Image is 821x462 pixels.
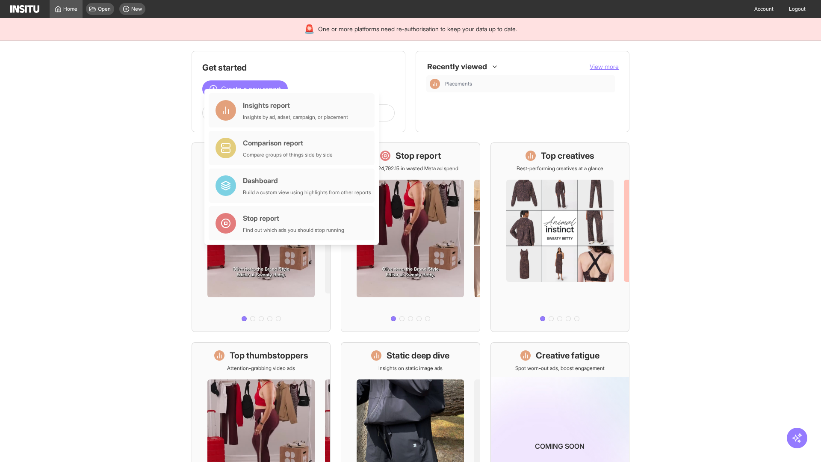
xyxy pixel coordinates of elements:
h1: Stop report [396,150,441,162]
a: Stop reportSave £24,792.15 in wasted Meta ad spend [341,142,480,332]
div: Build a custom view using highlights from other reports [243,189,371,196]
button: View more [590,62,619,71]
span: Create a new report [221,84,281,94]
p: Attention-grabbing video ads [227,365,295,372]
div: Comparison report [243,138,333,148]
h1: Top thumbstoppers [230,349,308,361]
div: Stop report [243,213,344,223]
div: Dashboard [243,175,371,186]
div: Insights by ad, adset, campaign, or placement [243,114,348,121]
div: Insights [430,79,440,89]
p: Best-performing creatives at a glance [517,165,603,172]
span: One or more platforms need re-authorisation to keep your data up to date. [318,25,517,33]
div: Find out which ads you should stop running [243,227,344,234]
span: Home [63,6,77,12]
div: Compare groups of things side by side [243,151,333,158]
p: Save £24,792.15 in wasted Meta ad spend [363,165,458,172]
h1: Static deep dive [387,349,449,361]
span: Open [98,6,111,12]
img: Logo [10,5,39,13]
h1: Top creatives [541,150,594,162]
div: Insights report [243,100,348,110]
a: What's live nowSee all active ads instantly [192,142,331,332]
p: Insights on static image ads [378,365,443,372]
h1: Get started [202,62,395,74]
span: View more [590,63,619,70]
button: Create a new report [202,80,288,98]
a: Top creativesBest-performing creatives at a glance [490,142,629,332]
span: New [131,6,142,12]
div: 🚨 [304,23,315,35]
span: Placements [445,80,472,87]
span: Placements [445,80,612,87]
